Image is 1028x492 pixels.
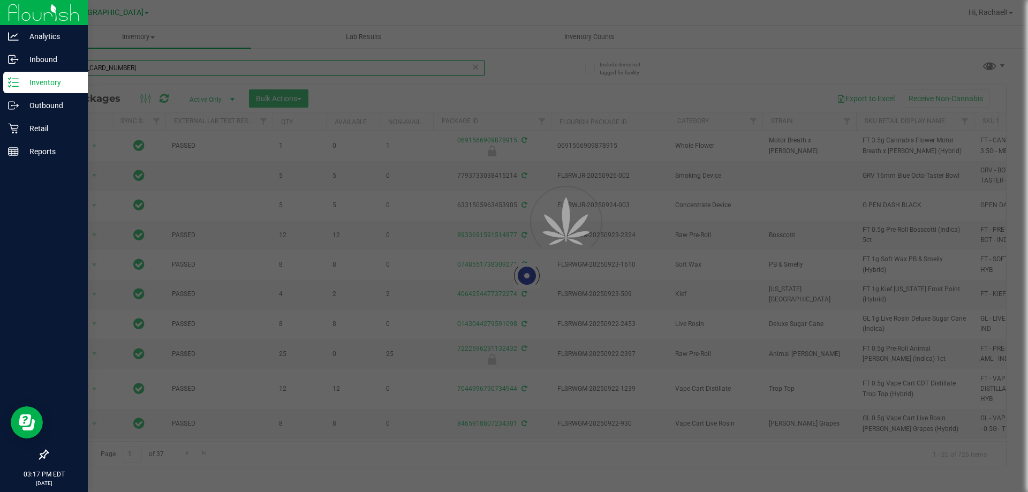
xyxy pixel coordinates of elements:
p: Retail [19,122,83,135]
inline-svg: Retail [8,123,19,134]
p: 03:17 PM EDT [5,470,83,479]
p: Analytics [19,30,83,43]
inline-svg: Analytics [8,31,19,42]
inline-svg: Inventory [8,77,19,88]
p: Outbound [19,99,83,112]
inline-svg: Inbound [8,54,19,65]
p: Inventory [19,76,83,89]
p: Reports [19,145,83,158]
p: [DATE] [5,479,83,487]
iframe: Resource center [11,406,43,438]
p: Inbound [19,53,83,66]
inline-svg: Reports [8,146,19,157]
inline-svg: Outbound [8,100,19,111]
